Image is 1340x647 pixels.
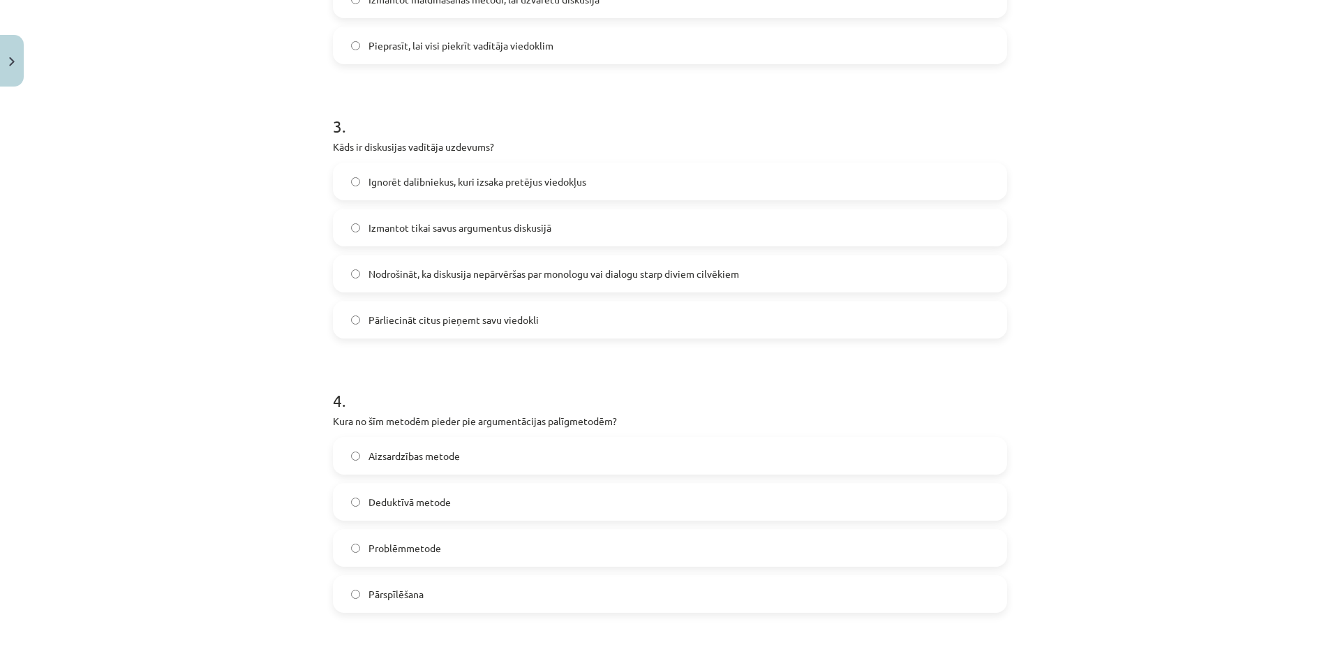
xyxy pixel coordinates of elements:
input: Ignorēt dalībniekus, kuri izsaka pretējus viedokļus [351,177,360,186]
input: Deduktīvā metode [351,498,360,507]
span: Problēmmetode [368,541,441,556]
img: icon-close-lesson-0947bae3869378f0d4975bcd49f059093ad1ed9edebbc8119c70593378902aed.svg [9,57,15,66]
span: Ignorēt dalībniekus, kuri izsaka pretējus viedokļus [368,174,586,189]
input: Izmantot tikai savus argumentus diskusijā [351,223,360,232]
span: Deduktīvā metode [368,495,451,510]
input: Problēmmetode [351,544,360,553]
span: Pieprasīt, lai visi piekrīt vadītāja viedoklim [368,38,553,53]
input: Nodrošināt, ka diskusija nepārvēršas par monologu vai dialogu starp diviem cilvēkiem [351,269,360,278]
input: Pieprasīt, lai visi piekrīt vadītāja viedoklim [351,41,360,50]
p: Kāds ir diskusijas vadītāja uzdevums? [333,140,1007,154]
span: Izmantot tikai savus argumentus diskusijā [368,221,551,235]
input: Aizsardzības metode [351,452,360,461]
span: Nodrošināt, ka diskusija nepārvēršas par monologu vai dialogu starp diviem cilvēkiem [368,267,739,281]
h1: 3 . [333,92,1007,135]
span: Pārspīlēšana [368,587,424,602]
input: Pārliecināt citus pieņemt savu viedokli [351,315,360,325]
h1: 4 . [333,366,1007,410]
p: Kura no šīm metodēm pieder pie argumentācijas palīgmetodēm? [333,414,1007,429]
input: Pārspīlēšana [351,590,360,599]
span: Aizsardzības metode [368,449,460,463]
span: Pārliecināt citus pieņemt savu viedokli [368,313,539,327]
